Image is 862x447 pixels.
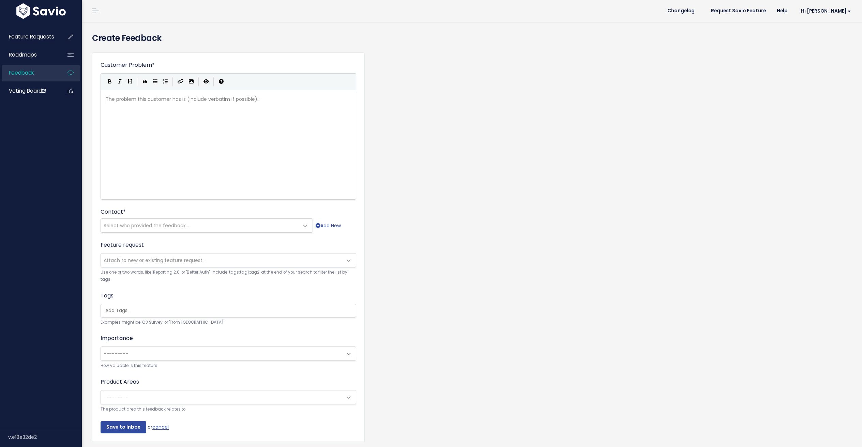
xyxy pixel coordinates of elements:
[201,77,211,87] button: Toggle Preview
[104,222,189,229] span: Select who provided the feedback...
[216,77,226,87] button: Markdown Guide
[2,47,57,63] a: Roadmaps
[198,77,199,86] i: |
[2,29,57,45] a: Feature Requests
[115,77,125,87] button: Italic
[9,87,46,94] span: Voting Board
[706,6,771,16] a: Request Savio Feature
[186,77,196,87] button: Import an image
[101,378,139,386] label: Product Areas
[101,269,356,283] small: Use one or two words, like 'Reporting 2.0' or 'Better Auth'. Include 'tags:tag1,tag2' at the end ...
[801,9,851,14] span: Hi [PERSON_NAME]
[101,208,126,216] label: Contact
[316,221,341,230] a: Add New
[104,394,128,401] span: ---------
[104,350,128,357] span: ---------
[213,77,214,86] i: |
[9,69,34,76] span: Feedback
[101,61,155,69] label: Customer Problem
[104,77,115,87] button: Bold
[104,257,206,264] span: Attach to new or existing feature request...
[2,83,57,99] a: Voting Board
[101,61,356,433] form: or
[101,241,144,249] label: Feature request
[2,65,57,81] a: Feedback
[175,77,186,87] button: Create Link
[103,307,358,314] input: Add Tags...
[8,428,82,446] div: v.e18e32de2
[137,77,138,86] i: |
[101,406,356,413] small: The product area this feedback relates to
[9,33,54,40] span: Feature Requests
[125,77,135,87] button: Heading
[101,334,133,342] label: Importance
[140,77,150,87] button: Quote
[152,423,169,430] a: cancel
[150,77,160,87] button: Generic List
[101,292,114,300] label: Tags
[793,6,857,16] a: Hi [PERSON_NAME]
[101,421,146,433] input: Save to Inbox
[9,51,37,58] span: Roadmaps
[101,362,356,369] small: How valuable is this feature
[667,9,695,13] span: Changelog
[160,77,170,87] button: Numbered List
[92,32,852,44] h4: Create Feedback
[15,3,67,19] img: logo-white.9d6f32f41409.svg
[771,6,793,16] a: Help
[101,319,356,326] small: Examples might be 'Q3 Survey' or 'From [GEOGRAPHIC_DATA]'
